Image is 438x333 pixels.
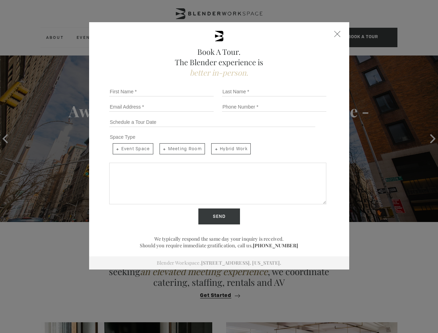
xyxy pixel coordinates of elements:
[106,236,332,242] p: We typically respond the same day your inquiry is received.
[109,117,316,127] input: Schedule a Tour Date
[160,143,205,154] span: Meeting Room
[334,31,341,37] div: Close form
[106,46,332,78] h2: Book A Tour. The Blender experience is
[190,67,248,78] span: better in-person.
[201,259,281,266] a: [STREET_ADDRESS]. [US_STATE].
[109,87,214,96] input: First Name *
[283,54,438,333] iframe: Chat Widget
[113,143,153,154] span: Event Space
[211,143,251,154] span: Hybrid Work
[89,256,349,270] div: Blender Workspace.
[222,87,326,96] input: Last Name *
[106,242,332,249] p: Should you require immediate gratification, call us.
[109,102,214,112] input: Email Address *
[110,134,136,140] span: Space Type
[253,242,298,249] a: [PHONE_NUMBER]
[198,208,240,224] input: Send
[222,102,326,112] input: Phone Number *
